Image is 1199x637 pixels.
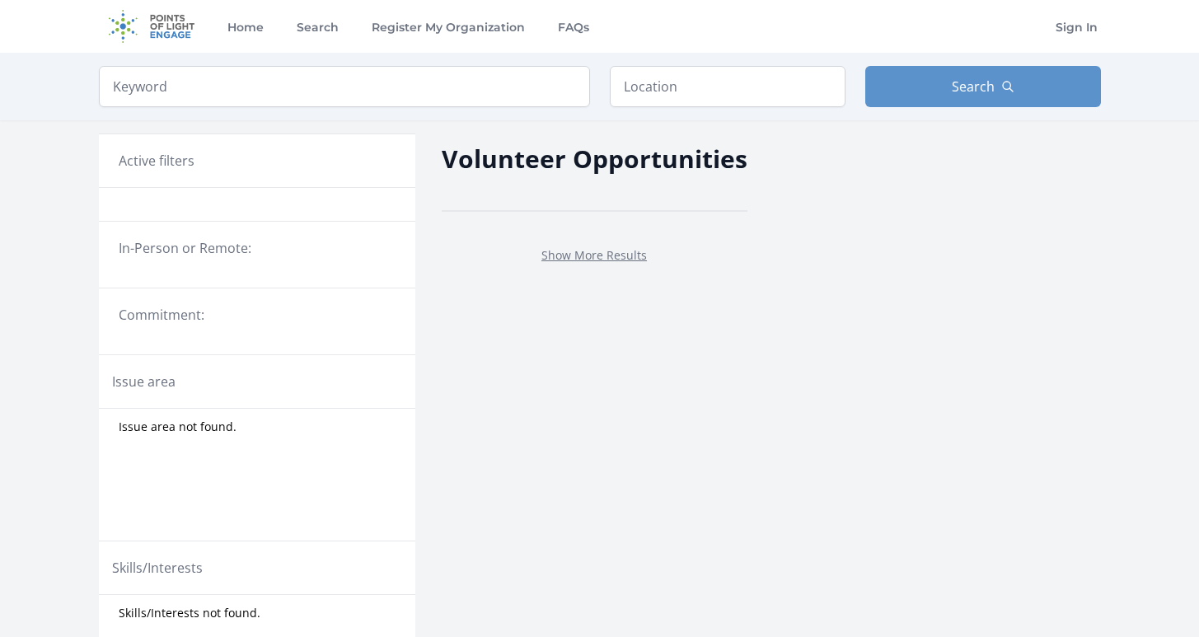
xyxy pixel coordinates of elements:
span: Issue area not found. [119,419,237,435]
span: Skills/Interests not found. [119,605,260,621]
a: Show More Results [541,247,647,263]
legend: Skills/Interests [112,558,203,578]
button: Search [865,66,1101,107]
input: Keyword [99,66,590,107]
h2: Volunteer Opportunities [442,140,747,177]
h3: Active filters [119,151,194,171]
legend: In-Person or Remote: [119,238,396,258]
input: Location [610,66,845,107]
legend: Issue area [112,372,176,391]
legend: Commitment: [119,305,396,325]
span: Search [952,77,995,96]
